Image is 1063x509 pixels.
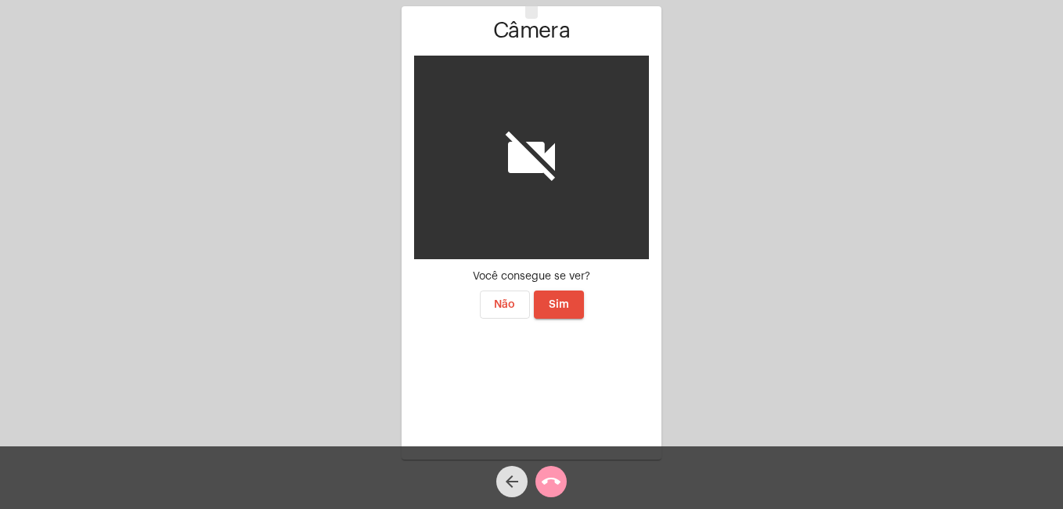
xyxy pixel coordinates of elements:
[534,291,584,319] button: Sim
[500,126,563,189] i: videocam_off
[480,291,530,319] button: Não
[503,472,521,491] mat-icon: arrow_back
[494,299,515,310] span: Não
[473,271,590,282] span: Você consegue se ver?
[549,299,569,310] span: Sim
[414,19,649,43] h1: Câmera
[542,472,560,491] mat-icon: call_end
